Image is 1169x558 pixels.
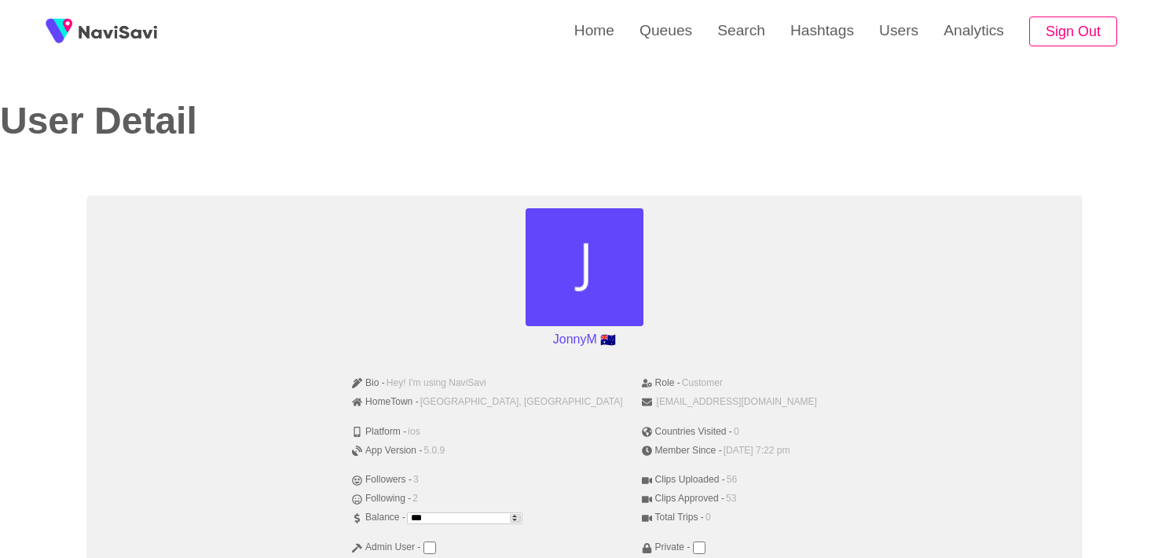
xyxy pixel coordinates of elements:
span: Member Since - [642,446,722,457]
span: Platform - [352,427,406,438]
span: Admin User - [352,542,420,553]
span: Clips Approved - [642,494,725,505]
span: [EMAIL_ADDRESS][DOMAIN_NAME] [657,397,817,408]
span: 56 [727,475,737,486]
span: Followers - [352,475,412,486]
button: Sign Out [1029,17,1117,47]
span: Hey! I'm using NaviSavi [387,378,486,389]
span: 53 [726,494,736,505]
img: fireSpot [79,24,157,39]
p: JonnyM [547,326,622,353]
span: HomeTown - [352,397,419,408]
span: Clips Uploaded - [642,475,725,486]
span: [DATE] 7:22 pm [724,446,790,457]
span: 0 [705,512,711,523]
span: 3 [413,475,419,486]
span: Private - [642,542,691,553]
span: Role - [642,378,680,389]
span: Bio - [352,378,385,389]
span: 2 [412,494,418,505]
span: App Version - [352,446,422,457]
span: Balance - [352,512,405,523]
img: fireSpot [39,12,79,51]
span: Australia flag [600,334,616,347]
span: Customer [682,378,723,389]
span: Following - [352,494,411,505]
span: 5.0.9 [423,446,445,457]
span: Total Trips - [642,512,704,523]
span: [GEOGRAPHIC_DATA], [GEOGRAPHIC_DATA] [420,397,623,408]
span: ios [408,427,420,438]
span: Countries Visited - [642,427,732,438]
span: 0 [734,427,739,438]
